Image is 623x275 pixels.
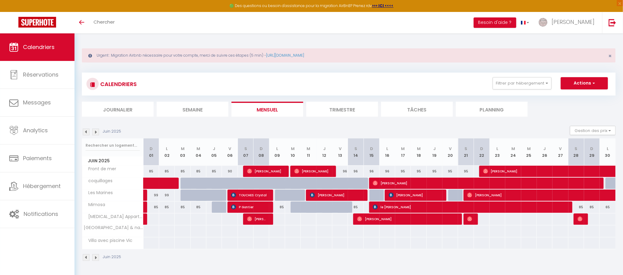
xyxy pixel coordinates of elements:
[456,102,528,117] li: Planning
[474,138,490,166] th: 22
[159,190,175,201] div: 99
[427,166,442,177] div: 95
[417,146,421,152] abbr: M
[527,146,531,152] abbr: M
[89,12,119,33] a: Chercher
[483,165,610,177] span: [PERSON_NAME]
[83,237,134,244] span: Villa avec piscine Vic
[301,138,316,166] th: 11
[103,129,121,134] p: Juin 2025
[373,177,597,189] span: [PERSON_NAME]
[181,146,185,152] abbr: M
[23,154,52,162] span: Paiements
[231,189,268,201] span: TOUCHES Crystal
[231,102,303,117] li: Mensuel
[247,213,268,225] span: [PERSON_NAME]
[600,202,616,213] div: 65
[82,156,143,165] span: Juin 2025
[166,146,168,152] abbr: L
[307,146,311,152] abbr: M
[23,126,48,134] span: Analytics
[380,166,395,177] div: 96
[83,178,114,184] span: coquillages
[143,166,159,177] div: 85
[213,146,216,152] abbr: J
[339,146,342,152] abbr: V
[386,146,388,152] abbr: L
[247,165,284,177] span: [PERSON_NAME]
[228,146,231,152] abbr: V
[316,138,332,166] th: 12
[332,138,348,166] th: 13
[584,138,600,166] th: 29
[269,202,285,213] div: 85
[467,213,472,225] span: [PERSON_NAME]
[306,102,378,117] li: Trimestre
[83,225,144,230] span: [GEOGRAPHIC_DATA] & nature en famille, 8 pers, parking
[206,166,222,177] div: 85
[600,138,616,166] th: 30
[411,166,426,177] div: 95
[578,213,583,225] span: [PERSON_NAME]
[332,166,348,177] div: 96
[538,17,548,27] img: ...
[395,166,411,177] div: 95
[372,3,394,8] strong: >>> ICI <<<<
[103,254,121,260] p: Juin 2025
[357,213,456,225] span: [PERSON_NAME]
[511,146,515,152] abbr: M
[348,138,364,166] th: 14
[143,138,159,166] th: 01
[465,146,468,152] abbr: S
[561,77,608,89] button: Actions
[157,102,228,117] li: Semaine
[260,146,263,152] abbr: D
[238,138,254,166] th: 07
[18,17,56,28] img: Super Booking
[370,146,373,152] abbr: D
[607,146,609,152] abbr: L
[348,166,364,177] div: 96
[480,146,483,152] abbr: D
[364,166,379,177] div: 96
[83,213,144,220] span: [MEDICAL_DATA] Appartement vic
[24,210,58,218] span: Notifications
[401,146,405,152] abbr: M
[143,213,147,225] a: [PERSON_NAME]
[381,102,453,117] li: Tâches
[442,138,458,166] th: 20
[294,165,331,177] span: [PERSON_NAME]
[231,201,268,213] span: P Gontier
[83,166,118,172] span: Front de mer
[222,138,238,166] th: 06
[143,190,159,201] div: 99
[373,201,566,213] span: le [PERSON_NAME]
[490,138,505,166] th: 23
[82,48,616,62] div: Urgent : Migration Airbnb nécessaire pour votre compte, merci de suivre ces étapes (5 min) -
[608,52,612,60] span: ×
[175,138,190,166] th: 03
[23,182,61,190] span: Hébergement
[291,146,295,152] abbr: M
[570,126,616,135] button: Gestion des prix
[159,166,175,177] div: 85
[94,19,115,25] span: Chercher
[568,138,584,166] th: 28
[254,138,269,166] th: 08
[534,12,602,33] a: ... [PERSON_NAME]
[442,166,458,177] div: 95
[521,138,537,166] th: 25
[143,202,159,213] div: 85
[83,190,115,196] span: Les Marines
[276,146,278,152] abbr: L
[269,138,285,166] th: 09
[197,146,200,152] abbr: M
[191,138,206,166] th: 04
[23,99,51,106] span: Messages
[23,43,55,51] span: Calendriers
[175,202,190,213] div: 85
[544,146,546,152] abbr: J
[222,166,238,177] div: 90
[458,166,474,177] div: 95
[206,138,222,166] th: 05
